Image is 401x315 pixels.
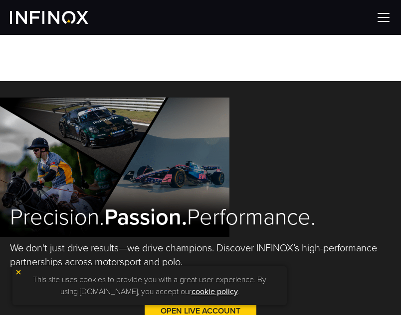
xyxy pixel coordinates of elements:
strong: Passion. [104,204,187,231]
p: This site uses cookies to provide you with a great user experience. By using [DOMAIN_NAME], you a... [17,271,282,300]
a: cookie policy [192,287,238,297]
h2: Precision. Performance. [10,204,391,231]
img: yellow close icon [15,269,22,276]
p: We don't just drive results—we drive champions. Discover INFINOX’s high-performance partnerships ... [10,241,391,269]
